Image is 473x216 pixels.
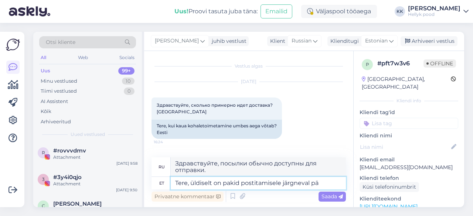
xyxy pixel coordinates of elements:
[122,78,135,85] div: 10
[261,4,292,18] button: Emailid
[408,11,460,17] div: Hellyk pood
[360,97,458,104] div: Kliendi info
[155,37,199,45] span: [PERSON_NAME]
[360,109,458,116] p: Kliendi tag'id
[159,177,164,189] div: et
[42,150,45,155] span: r
[53,200,102,207] span: Clara Dongo
[53,174,82,181] span: #3y4i0qjo
[395,6,405,17] div: KK
[360,195,458,203] p: Klienditeekond
[362,75,451,91] div: [GEOGRAPHIC_DATA], [GEOGRAPHIC_DATA]
[53,147,86,154] span: #rovvvdmv
[423,59,456,68] span: Offline
[118,67,135,75] div: 99+
[152,63,346,69] div: Vestlus algas
[327,37,359,45] div: Klienditugi
[6,38,20,52] img: Askly Logo
[159,161,165,173] div: ru
[408,6,460,11] div: [PERSON_NAME]
[116,161,137,166] div: [DATE] 9:58
[76,53,89,62] div: Web
[360,143,450,151] input: Lisa nimi
[118,53,136,62] div: Socials
[408,6,469,17] a: [PERSON_NAME]Hellyk pood
[377,59,423,68] div: # pft7w3v6
[157,102,274,114] span: Здравствуйте, сколько примерно идет доставка? [GEOGRAPHIC_DATA]
[116,187,137,193] div: [DATE] 9:30
[41,98,68,105] div: AI Assistent
[46,38,75,46] span: Otsi kliente
[401,36,457,46] div: Arhiveeri vestlus
[152,120,282,139] div: Tere, kui kaua kohaletoimetamine umbes aega võtab? Eesti
[41,67,50,75] div: Uus
[152,192,224,202] div: Privaatne kommentaar
[360,203,418,210] a: [URL][DOMAIN_NAME]
[366,62,369,67] span: p
[124,88,135,95] div: 0
[301,5,377,18] div: Väljaspool tööaega
[39,53,48,62] div: All
[171,157,346,176] textarea: Здравствуйте, посылки обычно доступны для отправки.
[321,193,343,200] span: Saada
[174,7,258,16] div: Proovi tasuta juba täna:
[42,176,45,182] span: 3
[171,177,346,189] textarea: Tere, üldiselt on pakid postitamisele järgneval pä
[360,174,458,182] p: Kliendi telefon
[174,8,188,15] b: Uus!
[53,181,137,187] div: Attachment
[360,182,419,192] div: Küsi telefoninumbrit
[41,118,71,126] div: Arhiveeritud
[152,78,346,85] div: [DATE]
[41,78,77,85] div: Minu vestlused
[360,156,458,164] p: Kliendi email
[41,88,77,95] div: Tiimi vestlused
[209,37,246,45] div: juhib vestlust
[360,132,458,140] p: Kliendi nimi
[71,131,105,138] span: Uued vestlused
[360,164,458,171] p: [EMAIL_ADDRESS][DOMAIN_NAME]
[42,203,45,209] span: C
[154,139,181,145] span: 16:24
[41,108,51,115] div: Kõik
[53,154,137,161] div: Attachment
[292,37,312,45] span: Russian
[360,118,458,129] input: Lisa tag
[365,37,388,45] span: Estonian
[267,37,285,45] div: Klient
